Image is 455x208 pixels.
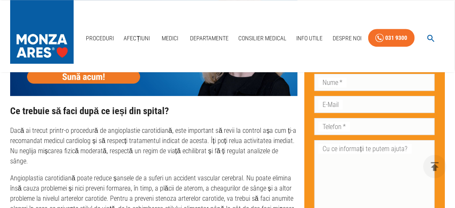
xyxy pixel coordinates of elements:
[10,126,298,166] p: Dacă ai trecut printr-o procedură de angioplastie carotidiană, este important să revii la control...
[187,30,232,47] a: Departamente
[368,29,415,47] a: 031 9300
[10,106,298,116] h3: Ce trebuie să faci după ce ieși din spital?
[121,30,154,47] a: Afecțiuni
[386,33,408,43] div: 031 9300
[83,30,117,47] a: Proceduri
[235,30,290,47] a: Consilier Medical
[293,30,326,47] a: Info Utile
[329,30,365,47] a: Despre Noi
[157,30,184,47] a: Medici
[423,155,447,178] button: delete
